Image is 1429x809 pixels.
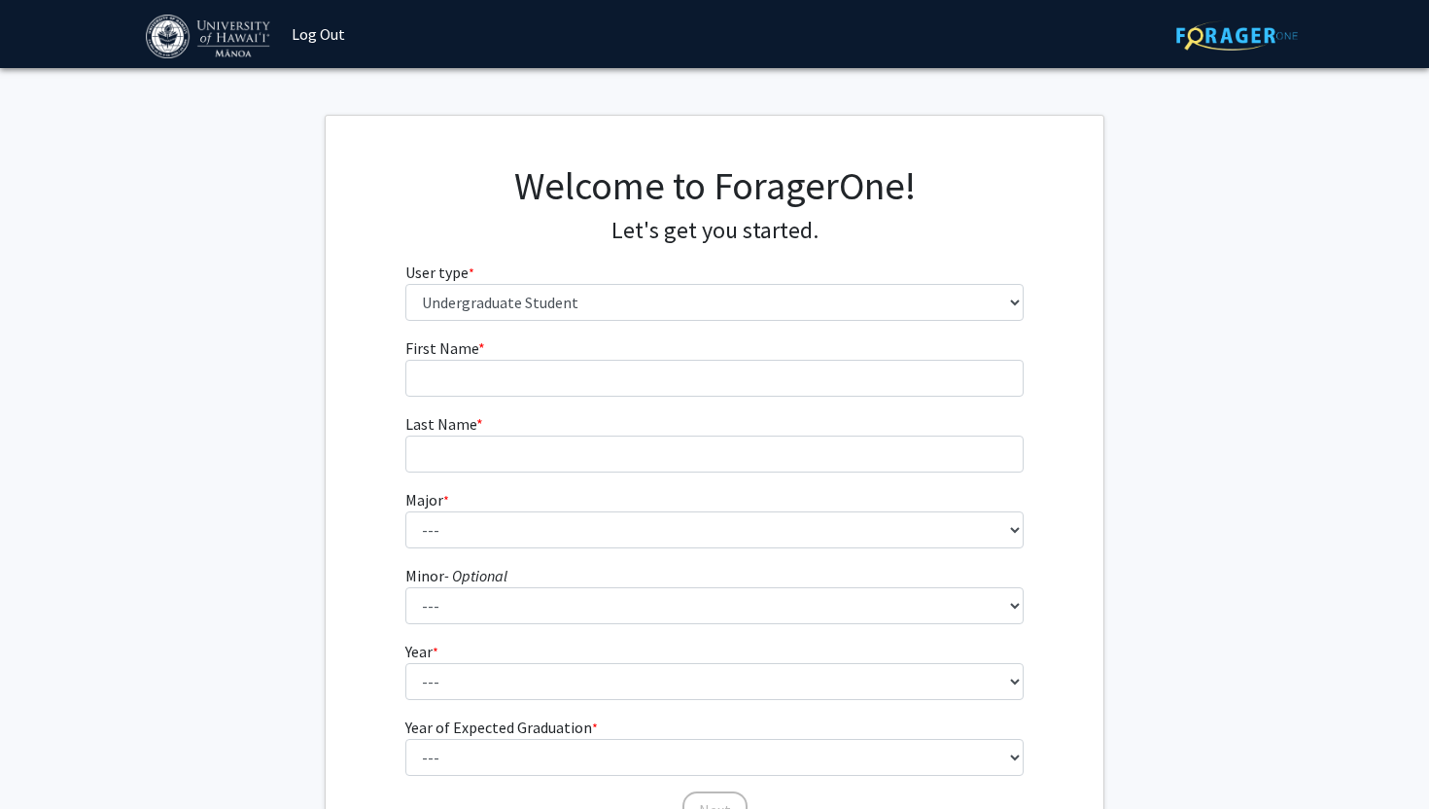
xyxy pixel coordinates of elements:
img: ForagerOne Logo [1176,20,1298,51]
img: University of Hawaiʻi at Mānoa Logo [146,15,274,58]
i: - Optional [444,566,507,585]
label: User type [405,261,474,284]
h1: Welcome to ForagerOne! [405,162,1025,209]
h4: Let's get you started. [405,217,1025,245]
span: First Name [405,338,478,358]
span: Last Name [405,414,476,434]
iframe: Chat [15,721,83,794]
label: Major [405,488,449,511]
label: Year of Expected Graduation [405,716,598,739]
label: Minor [405,564,507,587]
label: Year [405,640,438,663]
